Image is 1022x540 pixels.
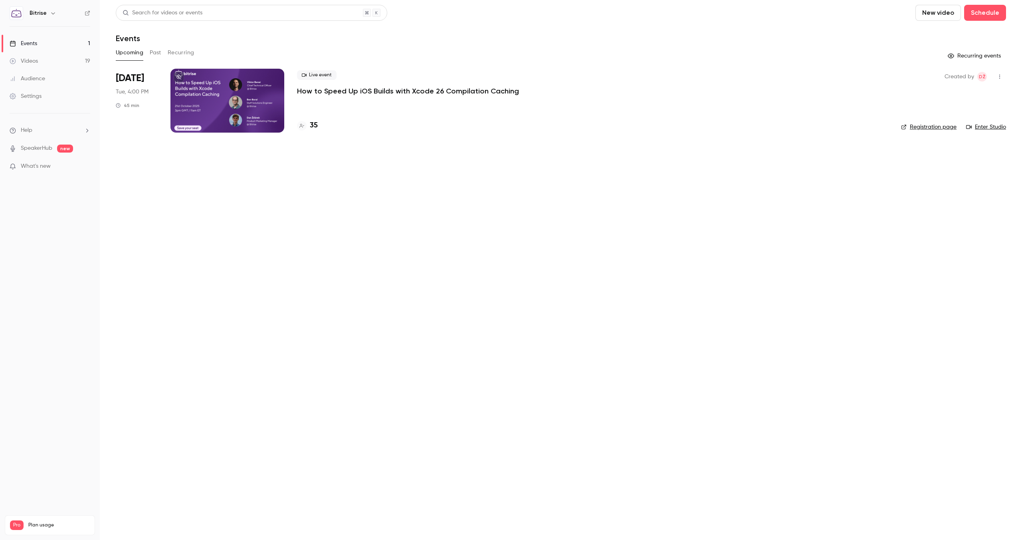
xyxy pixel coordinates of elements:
div: Audience [10,75,45,83]
span: Pro [10,520,24,530]
span: Help [21,126,32,135]
h6: Bitrise [30,9,47,17]
button: New video [915,5,961,21]
button: Schedule [964,5,1006,21]
a: Enter Studio [966,123,1006,131]
div: Settings [10,92,42,100]
iframe: Noticeable Trigger [81,163,90,170]
a: 35 [297,120,318,131]
a: Registration page [901,123,957,131]
span: Tue, 4:00 PM [116,88,149,96]
div: 45 min [116,102,139,109]
span: new [57,145,73,153]
button: Recurring events [944,50,1006,62]
button: Upcoming [116,46,143,59]
a: SpeakerHub [21,144,52,153]
li: help-dropdown-opener [10,126,90,135]
span: Dan Žďárek [977,72,987,81]
span: Created by [945,72,974,81]
span: Live event [297,70,337,80]
h1: Events [116,34,140,43]
span: What's new [21,162,51,171]
div: Oct 21 Tue, 3:00 PM (Europe/London) [116,69,158,133]
a: How to Speed Up iOS Builds with Xcode 26 Compilation Caching [297,86,519,96]
div: Search for videos or events [123,9,202,17]
img: Bitrise [10,7,23,20]
div: Events [10,40,37,48]
span: [DATE] [116,72,144,85]
h4: 35 [310,120,318,131]
button: Past [150,46,161,59]
button: Recurring [168,46,194,59]
div: Videos [10,57,38,65]
span: Plan usage [28,522,90,528]
span: DŽ [979,72,986,81]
